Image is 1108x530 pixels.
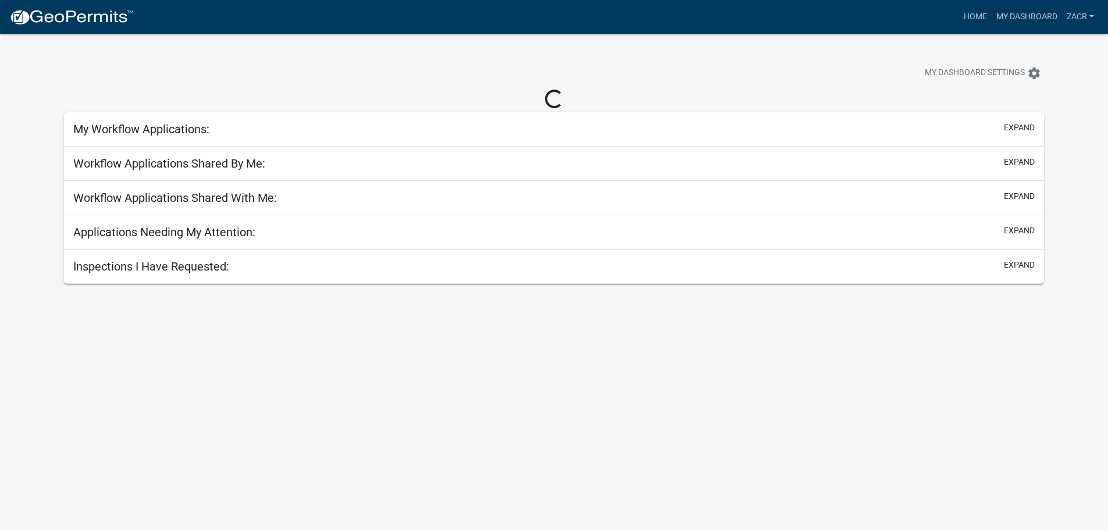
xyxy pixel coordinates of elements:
button: My Dashboard Settingssettings [915,62,1050,84]
button: expand [1004,225,1035,237]
a: zacr [1062,6,1099,28]
button: expand [1004,190,1035,202]
h5: Workflow Applications Shared By Me: [73,156,265,170]
span: My Dashboard Settings [925,66,1025,80]
h5: My Workflow Applications: [73,122,209,136]
h5: Workflow Applications Shared With Me: [73,191,277,205]
button: expand [1004,156,1035,168]
h5: Inspections I Have Requested: [73,259,229,273]
i: settings [1027,66,1041,80]
a: Home [959,6,992,28]
button: expand [1004,259,1035,271]
h5: Applications Needing My Attention: [73,225,255,239]
a: My Dashboard [992,6,1062,28]
button: expand [1004,122,1035,134]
